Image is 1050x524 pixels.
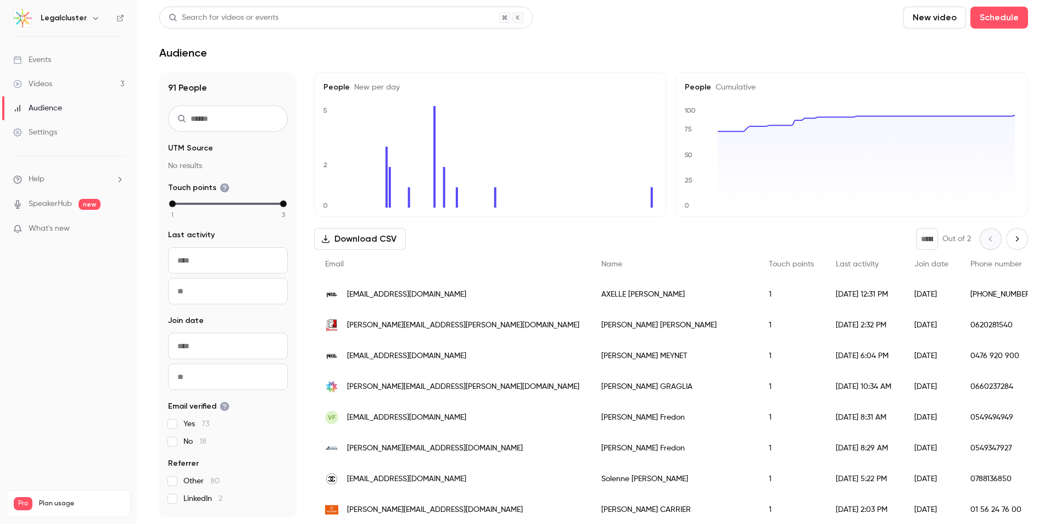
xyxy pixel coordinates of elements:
[325,503,338,516] img: msc-assurance.fr
[590,371,758,402] div: [PERSON_NAME] GRAGLIA
[825,402,903,433] div: [DATE] 8:31 AM
[685,176,692,184] text: 25
[590,433,758,464] div: [PERSON_NAME] Fredon
[14,9,31,27] img: Legalcluster
[168,247,288,274] input: From
[168,333,288,359] input: From
[323,82,657,93] h5: People
[29,174,44,185] span: Help
[350,83,400,91] span: New per day
[590,341,758,371] div: [PERSON_NAME] MEYNET
[825,433,903,464] div: [DATE] 8:29 AM
[825,341,903,371] div: [DATE] 6:04 PM
[601,260,622,268] span: Name
[825,464,903,494] div: [DATE] 5:22 PM
[825,371,903,402] div: [DATE] 10:34 AM
[903,7,966,29] button: New video
[347,443,523,454] span: [PERSON_NAME][EMAIL_ADDRESS][DOMAIN_NAME]
[325,442,338,455] img: ima.eu
[903,402,959,433] div: [DATE]
[942,233,971,244] p: Out of 2
[1006,228,1028,250] button: Next page
[836,260,879,268] span: Last activity
[903,371,959,402] div: [DATE]
[590,310,758,341] div: [PERSON_NAME] [PERSON_NAME]
[684,151,692,159] text: 50
[111,224,124,234] iframe: Noticeable Trigger
[168,143,213,154] span: UTM Source
[323,107,327,114] text: 5
[325,288,338,301] img: petzl.com
[79,199,100,210] span: new
[769,260,814,268] span: Touch points
[758,310,825,341] div: 1
[325,349,338,363] img: petzl.com
[970,260,1022,268] span: Phone number
[758,341,825,371] div: 1
[168,81,288,94] h1: 91 People
[183,419,209,430] span: Yes
[168,182,230,193] span: Touch points
[347,504,523,516] span: [PERSON_NAME][EMAIL_ADDRESS][DOMAIN_NAME]
[13,54,51,65] div: Events
[903,310,959,341] div: [DATE]
[13,103,62,114] div: Audience
[328,412,336,422] span: VF
[684,107,696,114] text: 100
[219,495,222,503] span: 2
[325,472,338,486] img: chanel.com
[323,202,328,209] text: 0
[903,279,959,310] div: [DATE]
[685,82,1019,93] h5: People
[347,412,466,423] span: [EMAIL_ADDRESS][DOMAIN_NAME]
[210,477,220,485] span: 80
[168,278,288,304] input: To
[590,402,758,433] div: [PERSON_NAME] Fredon
[280,200,287,207] div: max
[169,200,176,207] div: min
[325,260,344,268] span: Email
[183,436,206,447] span: No
[13,174,124,185] li: help-dropdown-opener
[168,458,199,469] span: Referrer
[323,161,327,169] text: 2
[169,12,278,24] div: Search for videos or events
[13,79,52,90] div: Videos
[903,433,959,464] div: [DATE]
[168,160,288,171] p: No results
[39,499,124,508] span: Plan usage
[758,464,825,494] div: 1
[684,202,689,209] text: 0
[590,464,758,494] div: Solenne [PERSON_NAME]
[14,497,32,510] span: Pro
[347,350,466,362] span: [EMAIL_ADDRESS][DOMAIN_NAME]
[168,230,215,241] span: Last activity
[758,371,825,402] div: 1
[914,260,948,268] span: Join date
[183,476,220,487] span: Other
[347,381,579,393] span: [PERSON_NAME][EMAIL_ADDRESS][PERSON_NAME][DOMAIN_NAME]
[314,228,406,250] button: Download CSV
[325,319,338,332] img: groupe-berto.com
[13,127,57,138] div: Settings
[758,402,825,433] div: 1
[29,223,70,235] span: What's new
[684,125,692,133] text: 75
[202,420,209,428] span: 73
[171,210,174,220] span: 1
[590,279,758,310] div: AXELLE [PERSON_NAME]
[711,83,756,91] span: Cumulative
[758,279,825,310] div: 1
[159,46,207,59] h1: Audience
[282,210,285,220] span: 3
[758,433,825,464] div: 1
[325,380,338,393] img: vantiva.com
[903,341,959,371] div: [DATE]
[825,279,903,310] div: [DATE] 12:31 PM
[29,198,72,210] a: SpeakerHub
[168,315,204,326] span: Join date
[183,493,222,504] span: LinkedIn
[347,320,579,331] span: [PERSON_NAME][EMAIL_ADDRESS][PERSON_NAME][DOMAIN_NAME]
[199,438,206,445] span: 18
[825,310,903,341] div: [DATE] 2:32 PM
